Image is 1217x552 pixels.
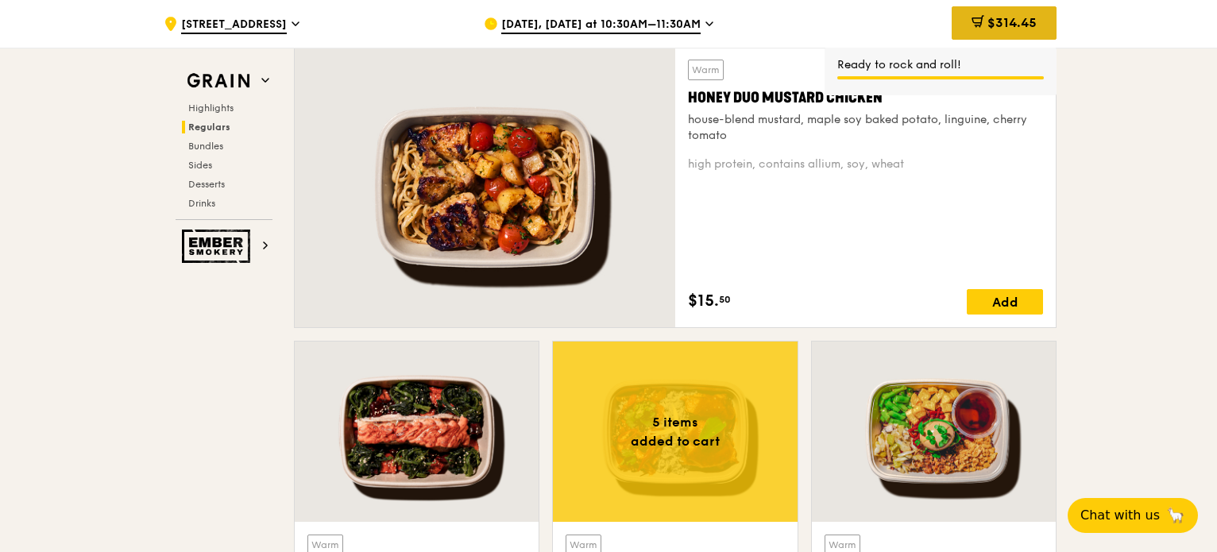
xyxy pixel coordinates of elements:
[188,122,230,133] span: Regulars
[719,293,731,306] span: 50
[182,230,255,263] img: Ember Smokery web logo
[688,87,1043,109] div: Honey Duo Mustard Chicken
[1080,506,1160,525] span: Chat with us
[688,289,719,313] span: $15.
[987,15,1037,30] span: $314.45
[501,17,701,34] span: [DATE], [DATE] at 10:30AM–11:30AM
[688,60,724,80] div: Warm
[688,156,1043,172] div: high protein, contains allium, soy, wheat
[967,289,1043,315] div: Add
[1068,498,1198,533] button: Chat with us🦙
[188,179,225,190] span: Desserts
[1166,506,1185,525] span: 🦙
[837,57,1044,73] div: Ready to rock and roll!
[182,67,255,95] img: Grain web logo
[188,198,215,209] span: Drinks
[188,102,234,114] span: Highlights
[181,17,287,34] span: [STREET_ADDRESS]
[188,160,212,171] span: Sides
[688,112,1043,144] div: house-blend mustard, maple soy baked potato, linguine, cherry tomato
[188,141,223,152] span: Bundles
